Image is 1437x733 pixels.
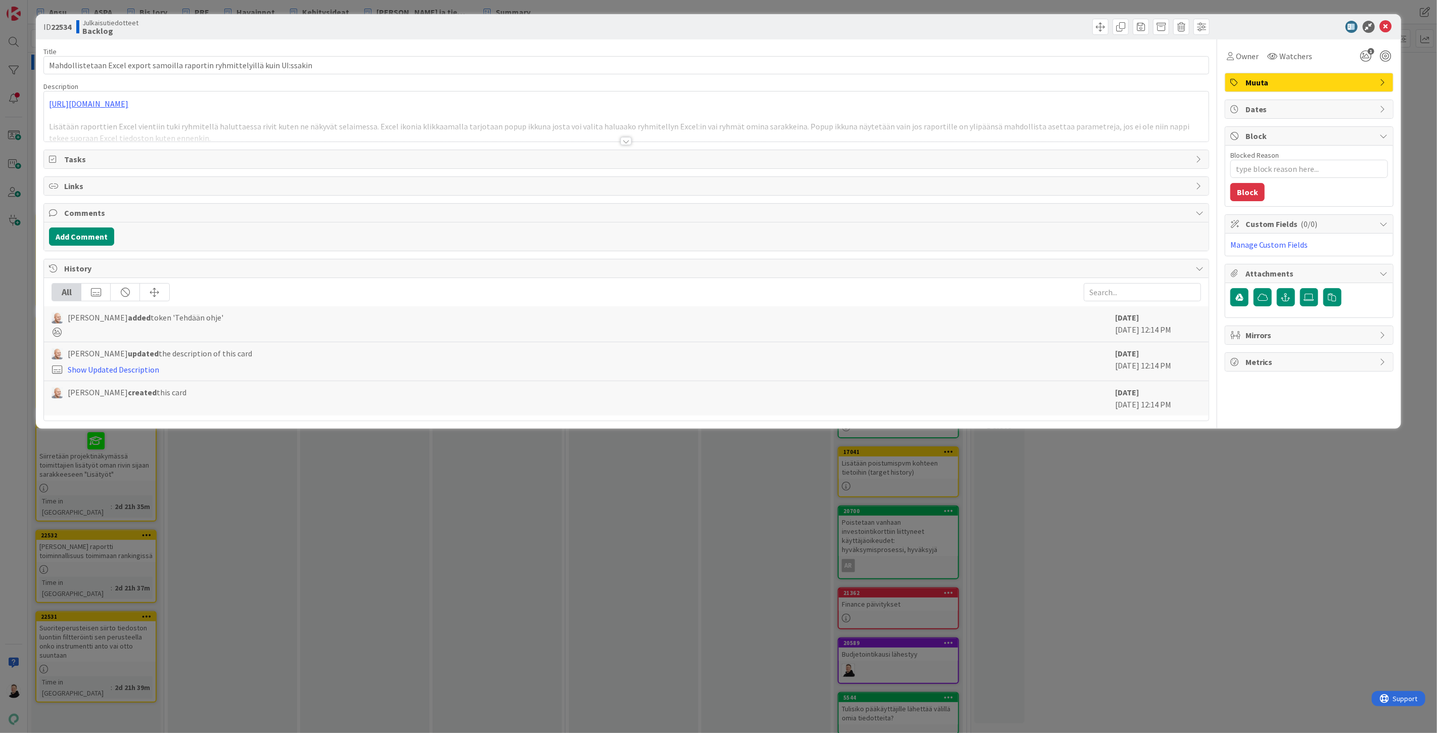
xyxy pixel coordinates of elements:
span: Dates [1246,103,1375,115]
img: NG [52,348,63,359]
span: [PERSON_NAME] the description of this card [68,347,252,359]
span: Owner [1236,50,1259,62]
button: Add Comment [49,227,114,246]
span: Mirrors [1246,329,1375,341]
button: Block [1230,183,1265,201]
a: Manage Custom Fields [1230,240,1308,250]
span: ID [43,21,71,33]
span: Links [64,180,1190,192]
a: [URL][DOMAIN_NAME] [49,99,128,109]
b: created [128,387,157,397]
div: [DATE] 12:14 PM [1115,386,1201,410]
span: Julkaisutiedotteet [82,19,138,27]
span: Watchers [1280,50,1313,62]
b: updated [128,348,159,358]
b: Backlog [82,27,138,35]
span: Support [21,2,46,14]
span: Description [43,82,78,91]
div: [DATE] 12:14 PM [1115,347,1201,376]
label: Blocked Reason [1230,151,1279,160]
b: added [128,312,151,323]
span: Tasks [64,153,1190,165]
b: [DATE] [1115,312,1139,323]
div: All [52,284,81,301]
a: Show Updated Description [68,364,159,375]
span: Comments [64,207,1190,219]
img: NG [52,387,63,398]
b: 22534 [51,22,71,32]
span: 1 [1368,48,1374,55]
span: ( 0/0 ) [1301,219,1318,229]
span: Block [1246,130,1375,142]
input: Search... [1084,283,1201,301]
b: [DATE] [1115,387,1139,397]
div: [DATE] 12:14 PM [1115,311,1201,337]
input: type card name here... [43,56,1209,74]
label: Title [43,47,57,56]
span: History [64,262,1190,274]
span: Metrics [1246,356,1375,368]
img: NG [52,312,63,324]
b: [DATE] [1115,348,1139,358]
span: Attachments [1246,267,1375,280]
span: Custom Fields [1246,218,1375,230]
span: Muuta [1246,76,1375,88]
span: [PERSON_NAME] token 'Tehdään ohje' [68,311,223,324]
span: [PERSON_NAME] this card [68,386,186,398]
